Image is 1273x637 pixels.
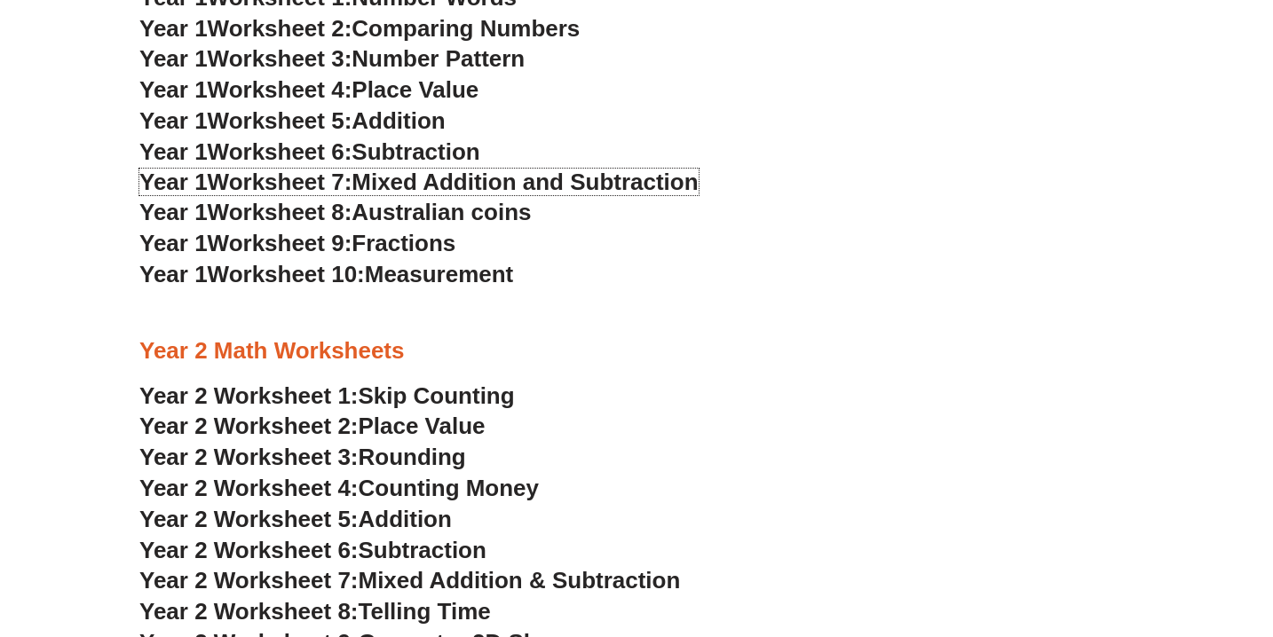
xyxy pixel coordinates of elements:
[359,413,486,439] span: Place Value
[139,336,1134,366] h3: Year 2 Math Worksheets
[139,45,525,72] a: Year 1Worksheet 3:Number Pattern
[139,506,452,532] a: Year 2 Worksheet 5:Addition
[208,261,365,287] span: Worksheet 10:
[208,169,352,195] span: Worksheet 7:
[359,506,452,532] span: Addition
[139,537,359,563] span: Year 2 Worksheet 6:
[352,76,478,103] span: Place Value
[139,138,480,165] a: Year 1Worksheet 6:Subtraction
[139,598,359,625] span: Year 2 Worksheet 8:
[352,138,479,165] span: Subtraction
[208,138,352,165] span: Worksheet 6:
[139,199,531,225] a: Year 1Worksheet 8:Australian coins
[352,230,455,256] span: Fractions
[359,537,486,563] span: Subtraction
[139,444,466,470] a: Year 2 Worksheet 3:Rounding
[139,413,486,439] a: Year 2 Worksheet 2:Place Value
[139,169,699,195] a: Year 1Worksheet 7:Mixed Addition and Subtraction
[139,230,455,256] a: Year 1Worksheet 9:Fractions
[139,598,491,625] a: Year 2 Worksheet 8:Telling Time
[352,15,580,42] span: Comparing Numbers
[139,567,680,594] a: Year 2 Worksheet 7:Mixed Addition & Subtraction
[139,382,359,409] span: Year 2 Worksheet 1:
[139,444,359,470] span: Year 2 Worksheet 3:
[352,199,531,225] span: Australian coins
[139,15,580,42] a: Year 1Worksheet 2:Comparing Numbers
[208,230,352,256] span: Worksheet 9:
[352,169,698,195] span: Mixed Addition and Subtraction
[139,567,359,594] span: Year 2 Worksheet 7:
[208,76,352,103] span: Worksheet 4:
[365,261,514,287] span: Measurement
[352,45,525,72] span: Number Pattern
[208,45,352,72] span: Worksheet 3:
[139,382,515,409] a: Year 2 Worksheet 1:Skip Counting
[139,413,359,439] span: Year 2 Worksheet 2:
[139,261,513,287] a: Year 1Worksheet 10:Measurement
[208,199,352,225] span: Worksheet 8:
[359,382,515,409] span: Skip Counting
[139,475,359,501] span: Year 2 Worksheet 4:
[359,567,681,594] span: Mixed Addition & Subtraction
[139,76,478,103] a: Year 1Worksheet 4:Place Value
[139,107,446,134] a: Year 1Worksheet 5:Addition
[359,444,466,470] span: Rounding
[139,506,359,532] span: Year 2 Worksheet 5:
[359,598,491,625] span: Telling Time
[208,107,352,134] span: Worksheet 5:
[139,475,539,501] a: Year 2 Worksheet 4:Counting Money
[139,537,486,563] a: Year 2 Worksheet 6:Subtraction
[352,107,445,134] span: Addition
[208,15,352,42] span: Worksheet 2:
[359,475,540,501] span: Counting Money
[968,436,1273,637] iframe: Chat Widget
